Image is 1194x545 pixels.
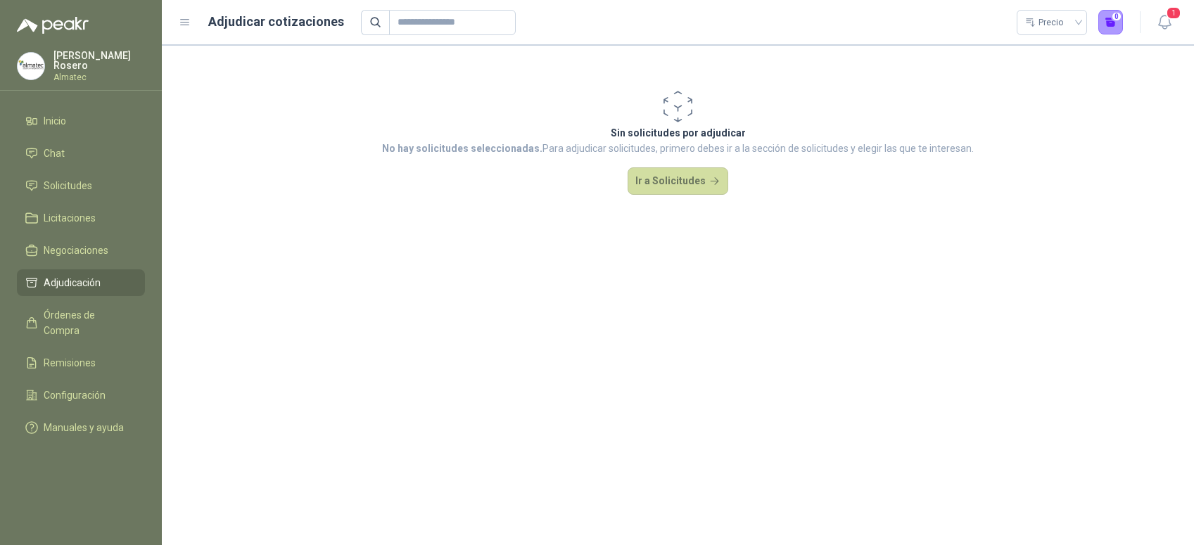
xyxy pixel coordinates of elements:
[628,167,729,195] button: Ir a Solicitudes
[44,387,106,403] span: Configuración
[1098,10,1124,35] button: 0
[208,12,344,32] h1: Adjudicar cotizaciones
[17,172,145,199] a: Solicitudes
[18,53,44,79] img: Company Logo
[53,73,145,82] p: Almatec
[17,302,145,344] a: Órdenes de Compra
[1025,12,1066,33] div: Precio
[44,243,108,258] span: Negociaciones
[17,269,145,296] a: Adjudicación
[382,125,974,141] p: Sin solicitudes por adjudicar
[53,51,145,70] p: [PERSON_NAME] Rosero
[44,420,124,435] span: Manuales y ayuda
[17,237,145,264] a: Negociaciones
[1152,10,1177,35] button: 1
[17,108,145,134] a: Inicio
[44,113,66,129] span: Inicio
[44,178,92,193] span: Solicitudes
[17,205,145,231] a: Licitaciones
[17,350,145,376] a: Remisiones
[44,146,65,161] span: Chat
[17,140,145,167] a: Chat
[17,382,145,409] a: Configuración
[17,414,145,441] a: Manuales y ayuda
[17,17,89,34] img: Logo peakr
[44,210,96,226] span: Licitaciones
[382,141,974,156] p: Para adjudicar solicitudes, primero debes ir a la sección de solicitudes y elegir las que te inte...
[1166,6,1181,20] span: 1
[44,355,96,371] span: Remisiones
[44,307,132,338] span: Órdenes de Compra
[44,275,101,290] span: Adjudicación
[382,143,542,154] strong: No hay solicitudes seleccionadas.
